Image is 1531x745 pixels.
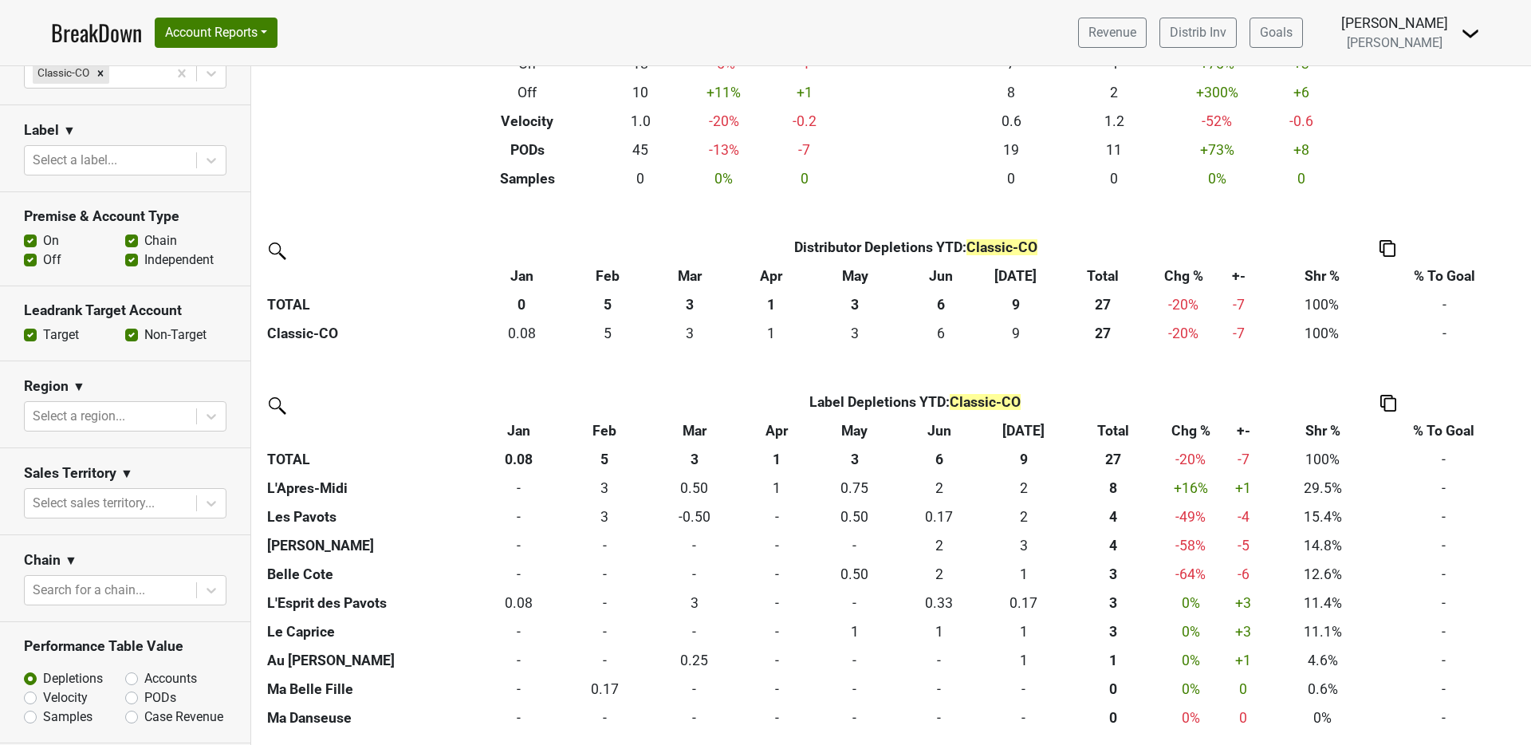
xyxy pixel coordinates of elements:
[1341,13,1448,34] div: [PERSON_NAME]
[1161,646,1220,675] td: 0 %
[647,646,742,675] td: 0.25
[1379,319,1510,348] td: -
[1066,617,1162,646] th: 3.000
[813,503,897,531] td: 0.5
[479,621,559,642] div: -
[1054,323,1151,344] div: 27
[475,445,562,474] th: 0.08
[562,675,647,704] td: 0.167
[647,675,742,704] td: 0
[732,319,809,348] td: 1.25
[43,669,103,688] label: Depletions
[1050,319,1154,348] th: 27.083
[817,650,893,671] div: -
[33,62,92,83] div: Classic-CO
[897,531,982,560] td: 1.5
[606,136,676,164] td: 45
[985,507,1061,527] div: 2
[1224,593,1263,613] div: +3
[647,319,732,348] td: 2.75
[1379,589,1509,617] td: -
[562,646,647,675] td: 0
[742,503,813,531] td: 0
[263,560,475,589] th: Belle Cote
[1269,107,1334,136] td: -0.6
[51,16,142,49] a: BreakDown
[1461,24,1480,43] img: Dropdown Menu
[1069,593,1157,613] div: 3
[901,478,978,499] div: 2
[43,231,59,250] label: On
[900,262,982,290] th: Jun: activate to sort column ascending
[1224,650,1263,671] div: +1
[1066,445,1162,474] th: 27
[1078,18,1147,48] a: Revenue
[1063,164,1166,193] td: 0
[647,416,742,445] th: Mar: activate to sort column ascending
[1379,416,1509,445] th: % To Goal: activate to sort column ascending
[475,503,562,531] td: 0
[1250,18,1303,48] a: Goals
[1379,646,1509,675] td: -
[449,164,606,193] th: Samples
[647,474,742,503] td: 0.5
[475,531,562,560] td: 0
[475,646,562,675] td: 0
[1066,589,1162,617] th: 3.083
[144,708,223,727] label: Case Revenue
[813,646,897,675] td: 0
[1379,531,1509,560] td: -
[144,250,214,270] label: Independent
[746,564,809,585] div: -
[566,564,643,585] div: -
[263,474,475,503] th: L'Apres-Midi
[901,621,978,642] div: 1
[1168,297,1198,313] span: -20%
[736,323,806,344] div: 1
[1166,136,1269,164] td: +73 %
[263,503,475,531] th: Les Pavots
[263,589,475,617] th: L'Esprit des Pavots
[742,617,813,646] td: 0
[562,416,647,445] th: Feb: activate to sort column ascending
[647,560,742,589] td: 0
[647,617,742,646] td: 0
[263,392,289,417] img: filter
[651,564,738,585] div: -
[900,290,982,319] th: 6
[566,478,643,499] div: 3
[742,474,813,503] td: 1.25
[43,325,79,345] label: Target
[566,650,643,671] div: -
[742,675,813,704] td: 0
[985,323,1046,344] div: 9
[742,646,813,675] td: 0
[1066,503,1162,531] th: 4.167
[982,646,1066,675] td: 1
[1224,478,1263,499] div: +1
[675,107,772,136] td: -20 %
[73,377,85,396] span: ▼
[475,290,567,319] th: 0
[65,551,77,570] span: ▼
[1063,136,1166,164] td: 11
[449,136,606,164] th: PODs
[1347,35,1442,50] span: [PERSON_NAME]
[144,231,177,250] label: Chain
[43,708,92,727] label: Samples
[813,531,897,560] td: 0
[1161,617,1220,646] td: 0 %
[817,507,893,527] div: 0.50
[475,589,562,617] td: 0.083
[813,560,897,589] td: 0.5
[985,621,1061,642] div: 1
[566,593,643,613] div: -
[813,675,897,704] td: 0
[144,325,207,345] label: Non-Target
[144,688,176,708] label: PODs
[742,416,813,445] th: Apr: activate to sort column ascending
[817,535,893,556] div: -
[475,319,567,348] td: 0.083
[897,617,982,646] td: 1
[1050,290,1154,319] th: 27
